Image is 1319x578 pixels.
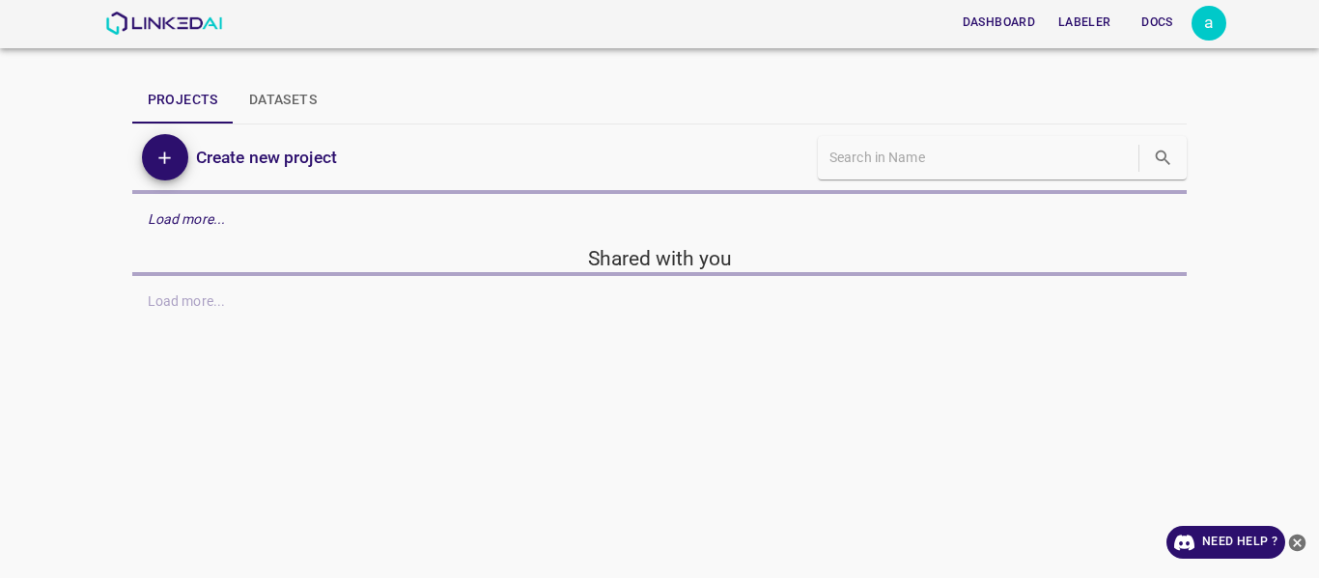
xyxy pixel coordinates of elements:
[1166,526,1285,559] a: Need Help ?
[1122,3,1192,42] a: Docs
[951,3,1047,42] a: Dashboard
[1126,7,1188,39] button: Docs
[1143,138,1183,178] button: search
[955,7,1043,39] button: Dashboard
[105,12,222,35] img: LinkedAI
[196,144,337,171] h6: Create new project
[188,144,337,171] a: Create new project
[1192,6,1226,41] div: a
[1051,7,1118,39] button: Labeler
[1047,3,1122,42] a: Labeler
[1285,526,1309,559] button: close-help
[132,202,1188,237] div: Load more...
[142,134,188,180] button: Add
[132,245,1188,272] h5: Shared with you
[1192,6,1226,41] button: Open settings
[148,211,226,227] em: Load more...
[234,77,332,124] button: Datasets
[829,144,1135,172] input: Search in Name
[132,77,234,124] button: Projects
